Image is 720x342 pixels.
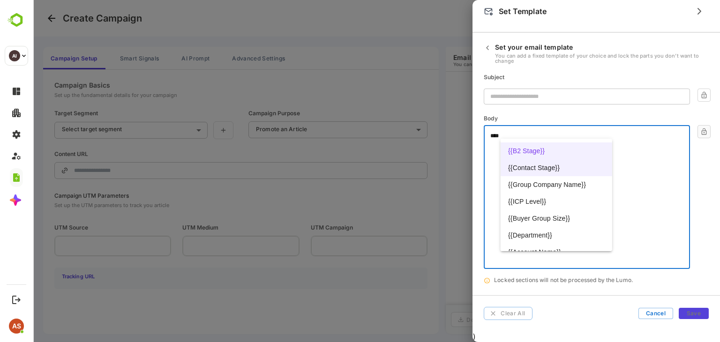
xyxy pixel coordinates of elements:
[646,308,676,319] button: Save
[475,197,572,206] span: {{ICP Level}}
[606,308,640,319] button: Cancel
[475,230,572,240] span: {{Department}}
[461,277,600,284] p: Locked sections will not be processed by the Lumo.
[451,307,500,320] button: Clear All
[468,193,579,210] div: {{ICP Level}}
[10,293,22,306] button: Logout
[475,214,572,223] span: {{Buyer Group Size}}
[468,142,579,159] div: {{B2 Stage}}
[468,210,579,227] div: {{Buyer Group Size}}
[475,146,572,156] span: {{B2 Stage}}
[9,50,20,61] div: AI
[462,53,676,64] p: You can add a fixed template of your choice and lock the parts you don’t want to change
[468,159,579,176] div: {{Contact Stage}}
[466,7,514,15] p: Set Template
[468,227,579,244] div: {{Department}}
[468,244,579,260] div: {{Account Name}}
[475,163,572,172] span: {{Contact Stage}}
[451,116,678,121] p: Body
[451,74,472,80] p: Subject
[5,11,29,29] img: BambooboxLogoMark.f1c84d78b4c51b1a7b5f700c9845e183.svg
[475,247,572,257] span: {{Account Name}}
[475,180,572,189] span: {{Group Company Name}}
[468,176,579,193] div: {{Group Company Name}}
[9,319,24,334] div: AS
[462,44,676,51] p: Set your email template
